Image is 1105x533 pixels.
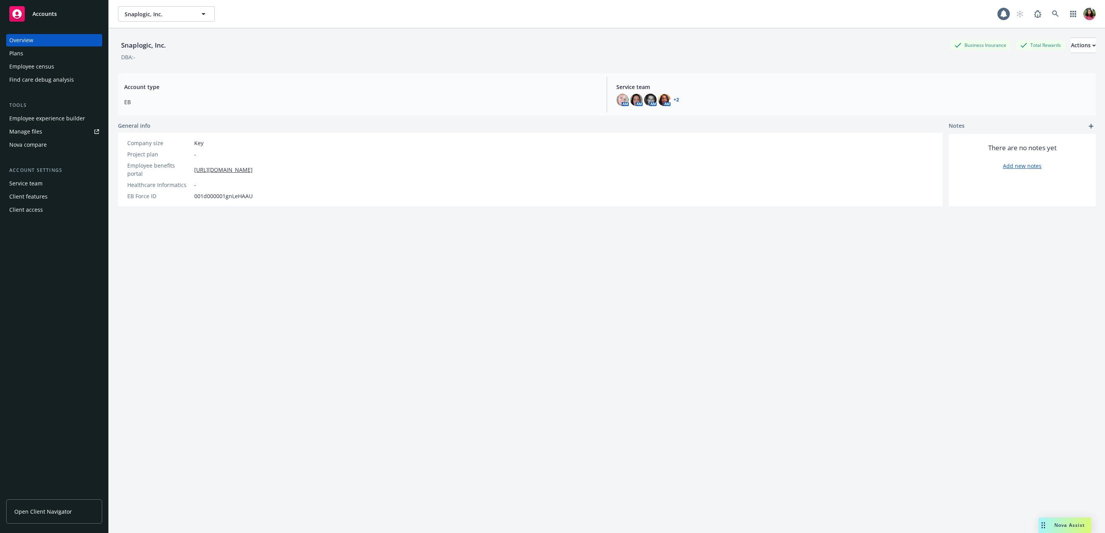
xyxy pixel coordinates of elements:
div: Tools [6,101,102,109]
span: - [194,181,196,189]
div: Drag to move [1038,518,1048,533]
a: Client access [6,204,102,216]
span: Service team [616,83,1090,91]
a: add [1086,122,1096,131]
img: photo [644,94,657,106]
div: Plans [9,47,23,60]
span: EB [124,98,597,106]
span: Accounts [32,11,57,17]
div: Client access [9,204,43,216]
a: Employee census [6,60,102,73]
div: EB Force ID [127,192,191,200]
button: Nova Assist [1038,518,1091,533]
span: There are no notes yet [988,143,1057,153]
a: Service team [6,177,102,190]
div: Total Rewards [1016,40,1065,50]
span: Nova Assist [1054,522,1085,528]
img: photo [616,94,629,106]
a: [URL][DOMAIN_NAME] [194,166,253,174]
div: Manage files [9,125,42,138]
div: Find care debug analysis [9,74,74,86]
div: Client features [9,190,48,203]
div: DBA: - [121,53,135,61]
a: Employee experience builder [6,112,102,125]
a: Manage files [6,125,102,138]
span: 001d000001gnLeHAAU [194,192,253,200]
span: Open Client Navigator [14,507,72,516]
div: Service team [9,177,43,190]
a: Plans [6,47,102,60]
img: photo [658,94,671,106]
div: Project plan [127,150,191,158]
a: Nova compare [6,139,102,151]
a: Client features [6,190,102,203]
a: Report a Bug [1030,6,1045,22]
div: Employee census [9,60,54,73]
div: Company size [127,139,191,147]
img: photo [630,94,643,106]
div: Account settings [6,166,102,174]
a: Search [1048,6,1063,22]
a: Accounts [6,3,102,25]
div: Overview [9,34,33,46]
button: Snaplogic, Inc. [118,6,215,22]
button: Actions [1071,38,1096,53]
div: Snaplogic, Inc. [118,40,169,50]
a: Overview [6,34,102,46]
div: Business Insurance [951,40,1010,50]
div: Employee benefits portal [127,161,191,178]
span: Notes [949,122,965,131]
span: Account type [124,83,597,91]
a: Add new notes [1003,162,1042,170]
a: Switch app [1066,6,1081,22]
div: Employee experience builder [9,112,85,125]
div: Nova compare [9,139,47,151]
span: - [194,150,196,158]
div: Healthcare Informatics [127,181,191,189]
a: +2 [674,98,679,102]
span: Snaplogic, Inc. [125,10,192,18]
img: photo [1083,8,1096,20]
a: Find care debug analysis [6,74,102,86]
a: Start snowing [1012,6,1028,22]
span: Key [194,139,204,147]
span: General info [118,122,151,130]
